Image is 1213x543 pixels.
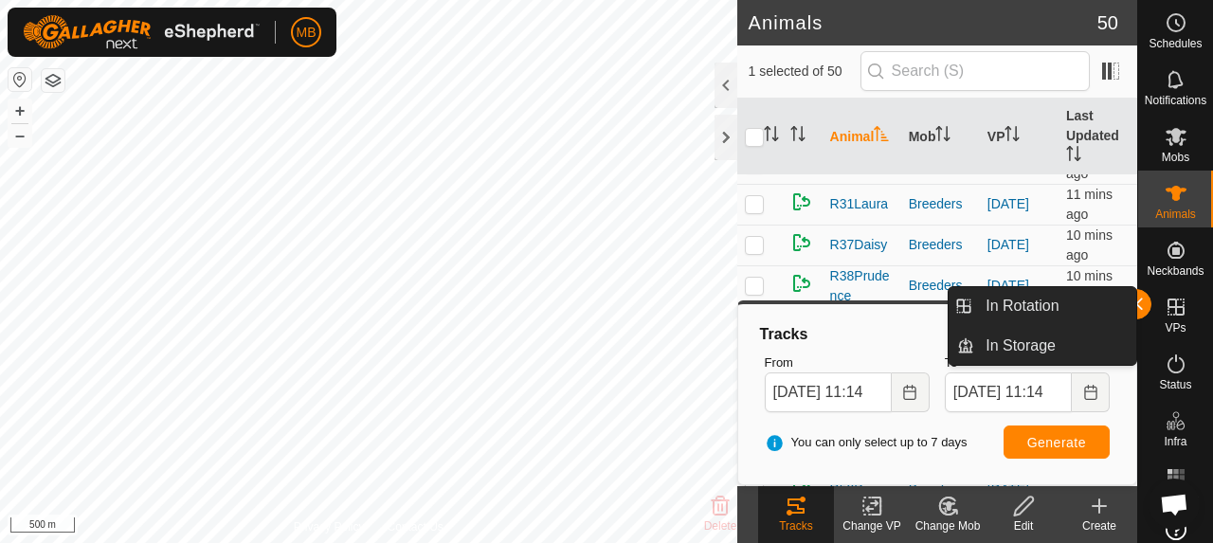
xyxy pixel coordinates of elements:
div: Edit [986,517,1061,534]
button: Map Layers [42,69,64,92]
span: Generate [1027,435,1086,450]
img: Gallagher Logo [23,15,260,49]
li: In Storage [949,327,1136,365]
div: Open chat [1149,479,1200,530]
button: + [9,100,31,122]
div: Create [1061,517,1137,534]
p-sorticon: Activate to sort [874,129,889,144]
div: Breeders [909,276,972,296]
button: Reset Map [9,68,31,91]
p-sorticon: Activate to sort [790,129,806,144]
a: [DATE] [987,196,1029,211]
label: To [945,353,1110,372]
h2: Animals [749,11,1097,34]
a: Contact Us [387,518,443,535]
img: returning on [790,190,813,213]
span: Animals [1155,208,1196,220]
p-sorticon: Activate to sort [935,129,950,144]
span: R37Daisy [830,235,888,255]
th: VP [980,99,1059,175]
div: Tracks [757,323,1117,346]
div: Breeders [909,235,972,255]
div: Change VP [834,517,910,534]
label: From [765,353,930,372]
a: In Storage [974,327,1136,365]
th: Last Updated [1059,99,1137,175]
button: – [9,124,31,147]
span: You can only select up to 7 days [765,433,968,452]
button: Generate [1004,425,1110,459]
p-sorticon: Activate to sort [1005,129,1020,144]
img: returning on [790,272,813,295]
span: Schedules [1149,38,1202,49]
span: In Rotation [986,295,1059,317]
img: returning on [790,231,813,254]
span: R31Laura [830,194,889,214]
span: Heatmap [1152,493,1199,504]
span: MB [297,23,317,43]
span: R38Prudence [830,266,894,306]
span: 16 Sept 2025, 11:03 am [1066,227,1113,262]
p-sorticon: Activate to sort [764,129,779,144]
span: Notifications [1145,95,1206,106]
input: Search (S) [860,51,1090,91]
a: [DATE] [987,237,1029,252]
li: In Rotation [949,287,1136,325]
a: Privacy Policy [294,518,365,535]
a: [DATE] [987,278,1029,293]
span: Status [1159,379,1191,390]
span: 16 Sept 2025, 11:03 am [1066,268,1113,303]
a: In Rotation [974,287,1136,325]
span: 16 Sept 2025, 11:02 am [1066,146,1113,181]
span: 50 [1097,9,1118,37]
th: Animal [823,99,901,175]
th: Mob [901,99,980,175]
div: Breeders [909,194,972,214]
span: Infra [1164,436,1186,447]
span: Mobs [1162,152,1189,163]
button: Choose Date [892,372,930,412]
span: Neckbands [1147,265,1204,277]
div: Change Mob [910,517,986,534]
p-sorticon: Activate to sort [1066,149,1081,164]
div: Tracks [758,517,834,534]
span: 1 selected of 50 [749,62,860,81]
span: VPs [1165,322,1186,334]
button: Choose Date [1072,372,1110,412]
span: 16 Sept 2025, 11:02 am [1066,187,1113,222]
span: In Storage [986,335,1056,357]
